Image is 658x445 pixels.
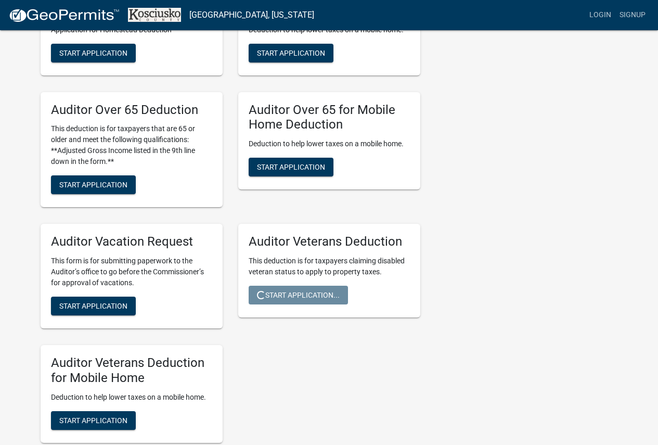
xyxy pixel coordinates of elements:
[51,44,136,62] button: Start Application
[249,138,410,149] p: Deduction to help lower taxes on a mobile home.
[249,103,410,133] h5: Auditor Over 65 for Mobile Home Deduction
[249,256,410,277] p: This deduction is for taxpayers claiming disabled veteran status to apply to property taxes.
[257,291,340,299] span: Start Application...
[585,5,615,25] a: Login
[249,158,333,176] button: Start Application
[59,416,127,424] span: Start Application
[249,234,410,249] h5: Auditor Veterans Deduction
[51,392,212,403] p: Deduction to help lower taxes on a mobile home.
[51,355,212,386] h5: Auditor Veterans Deduction for Mobile Home
[51,411,136,430] button: Start Application
[51,175,136,194] button: Start Application
[51,234,212,249] h5: Auditor Vacation Request
[59,181,127,189] span: Start Application
[249,44,333,62] button: Start Application
[51,103,212,118] h5: Auditor Over 65 Deduction
[51,256,212,288] p: This form is for submitting paperwork to the Auditor’s office to go before the Commissioner’s for...
[257,48,325,57] span: Start Application
[59,48,127,57] span: Start Application
[59,302,127,310] span: Start Application
[615,5,650,25] a: Signup
[51,123,212,167] p: This deduction is for taxpayers that are 65 or older and meet the following qualifications: **Adj...
[249,286,348,304] button: Start Application...
[257,163,325,171] span: Start Application
[128,8,181,22] img: Kosciusko County, Indiana
[51,297,136,315] button: Start Application
[189,6,314,24] a: [GEOGRAPHIC_DATA], [US_STATE]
